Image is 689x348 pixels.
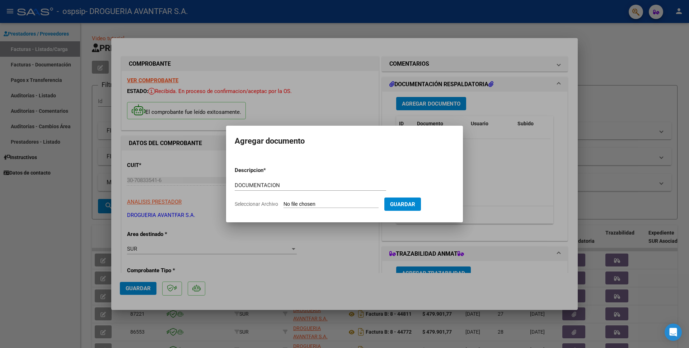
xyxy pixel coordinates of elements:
div: Open Intercom Messenger [665,324,682,341]
span: Guardar [390,201,415,208]
button: Guardar [384,198,421,211]
span: Seleccionar Archivo [235,201,278,207]
p: Descripcion [235,166,301,175]
h2: Agregar documento [235,134,454,148]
